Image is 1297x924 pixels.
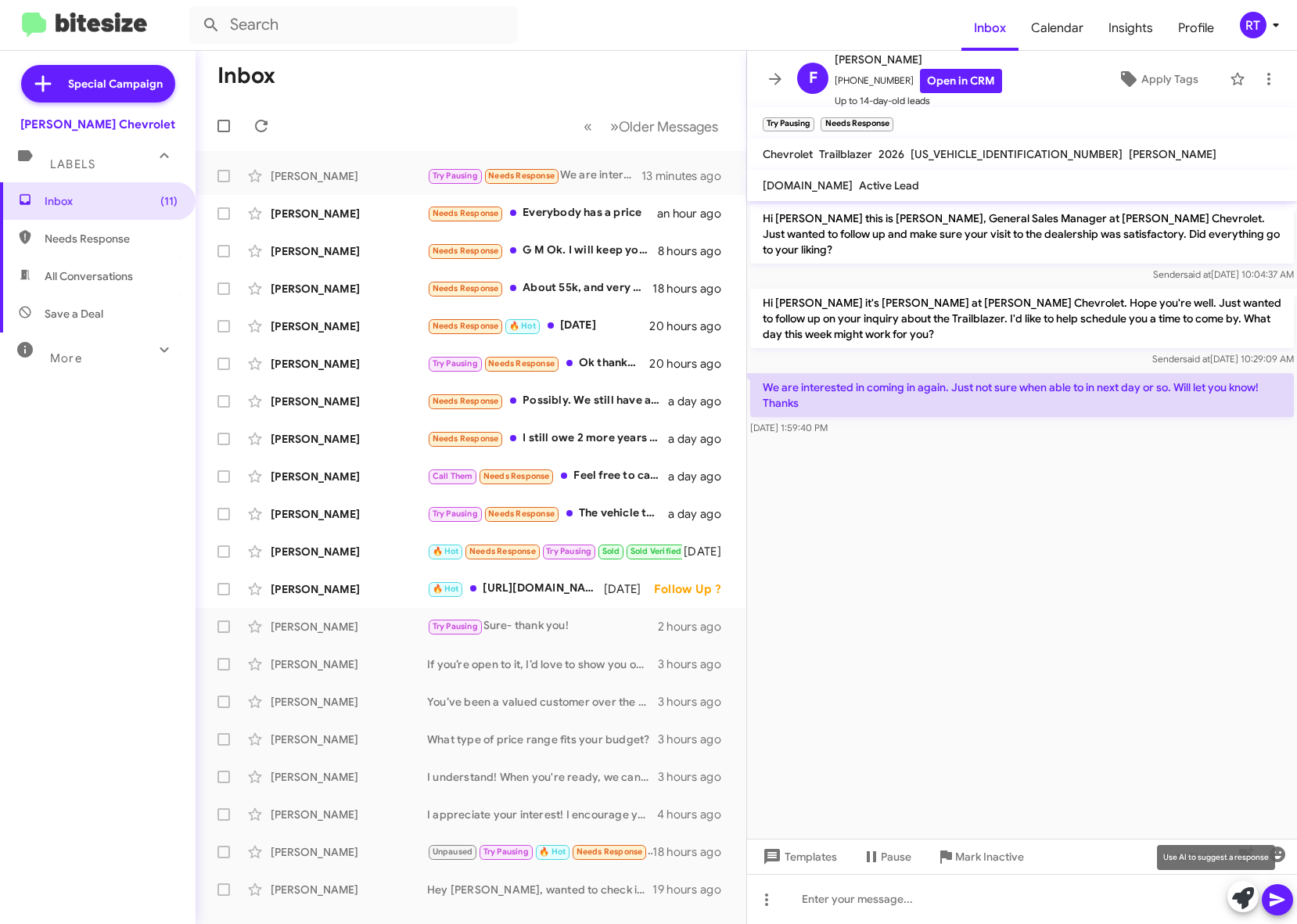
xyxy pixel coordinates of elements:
[763,147,813,161] span: Chevrolet
[427,505,668,523] div: The vehicle that I buy must have lower then 30.000 miles and must be a 23 or newer I have a five ...
[509,321,536,331] span: 🔥 Hot
[577,847,643,857] span: Needs Response
[668,394,734,409] div: a day ago
[271,243,427,259] div: [PERSON_NAME]
[271,544,427,559] div: [PERSON_NAME]
[483,471,550,481] span: Needs Response
[546,546,591,556] span: Try Pausing
[750,422,828,433] span: [DATE] 1:59:40 PM
[427,843,652,861] div: It's not issues with them they're explicitly listed as summer tires. In researching I've read tha...
[961,5,1019,51] span: Inbox
[835,50,1002,69] span: [PERSON_NAME]
[924,843,1037,871] button: Mark Inactive
[433,509,478,519] span: Try Pausing
[50,351,82,365] span: More
[271,807,427,822] div: [PERSON_NAME]
[881,843,911,871] span: Pause
[1093,65,1222,93] button: Apply Tags
[835,69,1002,93] span: [PHONE_NUMBER]
[488,509,555,519] span: Needs Response
[1096,5,1166,51] a: Insights
[427,204,657,222] div: Everybody has a price
[575,110,728,142] nav: Page navigation example
[641,168,734,184] div: 13 minutes ago
[433,208,499,218] span: Needs Response
[835,93,1002,109] span: Up to 14-day-old leads
[610,117,619,136] span: »
[920,69,1002,93] a: Open in CRM
[859,178,919,192] span: Active Lead
[658,656,734,672] div: 3 hours ago
[668,431,734,447] div: a day ago
[271,206,427,221] div: [PERSON_NAME]
[654,581,734,597] div: Follow Up ?
[20,117,175,132] div: [PERSON_NAME] Chevrolet
[271,469,427,484] div: [PERSON_NAME]
[1240,12,1266,38] div: RT
[160,193,178,209] span: (11)
[45,193,178,209] span: Inbox
[878,147,904,161] span: 2026
[658,769,734,785] div: 3 hours ago
[601,110,728,142] button: Next
[658,243,734,259] div: 8 hours ago
[433,433,499,444] span: Needs Response
[433,246,499,256] span: Needs Response
[217,63,275,88] h1: Inbox
[427,430,668,448] div: I still owe 2 more years on my car,so I doubt I would be of any help.
[657,807,734,822] div: 4 hours ago
[619,118,718,135] span: Older Messages
[819,147,872,161] span: Trailblazer
[45,231,178,246] span: Needs Response
[1152,353,1294,365] span: Sender [DATE] 10:29:09 AM
[750,373,1294,417] p: We are interested in coming in again. Just not sure when able to in next day or so. Will let you ...
[652,281,734,297] div: 18 hours ago
[271,619,427,635] div: [PERSON_NAME]
[1141,65,1198,93] span: Apply Tags
[668,469,734,484] div: a day ago
[68,76,163,92] span: Special Campaign
[427,354,649,372] div: Ok thanks I'm out of town I'll touch base when I'm back
[955,843,1024,871] span: Mark Inactive
[271,732,427,747] div: [PERSON_NAME]
[911,147,1123,161] span: [US_VEHICLE_IDENTIFICATION_NUMBER]
[604,581,654,597] div: [DATE]
[433,471,473,481] span: Call Them
[427,617,658,635] div: Sure- thank you!
[433,847,473,857] span: Unpaused
[427,242,658,260] div: G M Ok. I will keep you posted. Thanks again.
[750,289,1294,348] p: Hi [PERSON_NAME] it's [PERSON_NAME] at [PERSON_NAME] Chevrolet. Hope you're well. Just wanted to ...
[821,117,893,131] small: Needs Response
[433,546,459,556] span: 🔥 Hot
[433,171,478,181] span: Try Pausing
[433,283,499,293] span: Needs Response
[488,358,555,369] span: Needs Response
[488,171,555,181] span: Needs Response
[50,157,95,171] span: Labels
[658,694,734,710] div: 3 hours ago
[271,394,427,409] div: [PERSON_NAME]
[427,807,657,822] div: I appreciate your interest! I encourage you to bring the Camaro for an assessment. Would you like...
[649,318,734,334] div: 20 hours ago
[760,843,837,871] span: Templates
[271,694,427,710] div: [PERSON_NAME]
[271,431,427,447] div: [PERSON_NAME]
[469,546,536,556] span: Needs Response
[631,546,682,556] span: Sold Verified
[1019,5,1096,51] a: Calendar
[271,581,427,597] div: [PERSON_NAME]
[433,621,478,631] span: Try Pausing
[433,396,499,406] span: Needs Response
[658,732,734,747] div: 3 hours ago
[427,392,668,410] div: Possibly. We still have an active loan on the car.
[271,318,427,334] div: [PERSON_NAME]
[652,882,734,897] div: 19 hours ago
[271,882,427,897] div: [PERSON_NAME]
[427,167,641,185] div: We are interested in coming in again. Just not sure when able to in next day or so. Will let you ...
[271,356,427,372] div: [PERSON_NAME]
[747,843,850,871] button: Templates
[271,506,427,522] div: [PERSON_NAME]
[1153,268,1294,280] span: Sender [DATE] 10:04:37 AM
